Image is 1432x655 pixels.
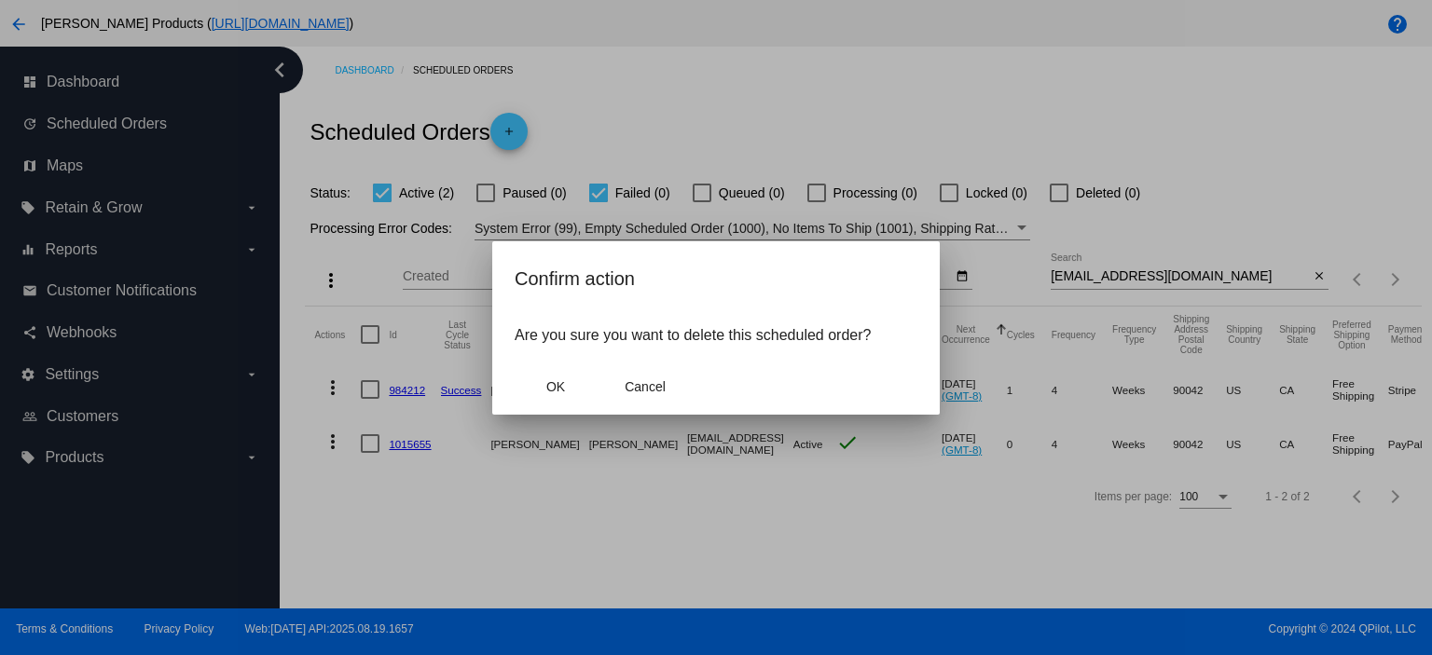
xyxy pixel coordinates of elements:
[546,379,565,394] span: OK
[515,370,597,403] button: Close dialog
[604,370,686,403] button: Close dialog
[515,327,917,344] p: Are you sure you want to delete this scheduled order?
[625,379,666,394] span: Cancel
[515,264,917,293] h2: Confirm action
